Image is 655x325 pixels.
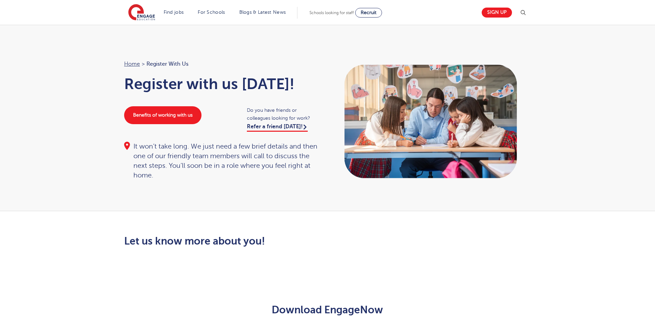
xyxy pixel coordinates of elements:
h2: Let us know more about you! [124,235,392,247]
a: Recruit [355,8,382,18]
span: Schools looking for staff [309,10,354,15]
a: Benefits of working with us [124,106,201,124]
nav: breadcrumb [124,59,321,68]
a: Home [124,61,140,67]
a: Blogs & Latest News [239,10,286,15]
span: Do you have friends or colleagues looking for work? [247,106,321,122]
span: Recruit [361,10,376,15]
a: Sign up [482,8,512,18]
span: > [142,61,145,67]
img: Engage Education [128,4,155,21]
div: It won’t take long. We just need a few brief details and then one of our friendly team members wi... [124,142,321,180]
a: Find jobs [164,10,184,15]
span: Register with us [146,59,188,68]
h1: Register with us [DATE]! [124,75,321,93]
h2: Download EngageNow [159,304,496,316]
a: Refer a friend [DATE]! [247,123,308,132]
a: For Schools [198,10,225,15]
